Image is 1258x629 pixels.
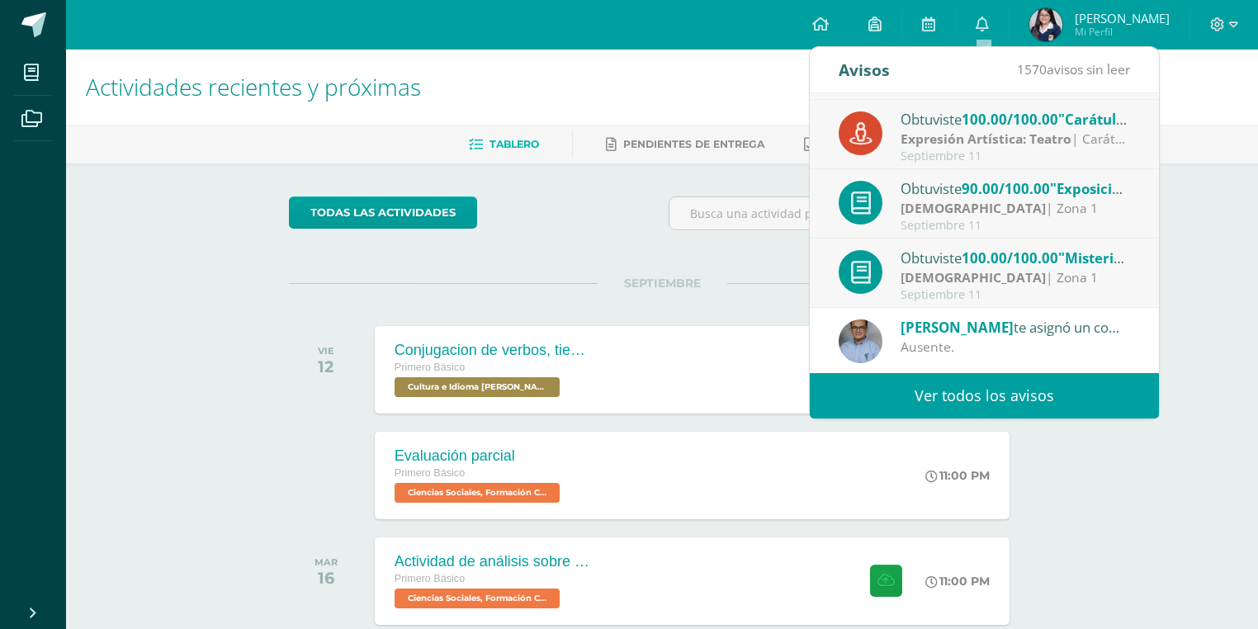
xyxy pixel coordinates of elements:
[901,149,1130,163] div: Septiembre 11
[489,138,539,150] span: Tablero
[314,568,338,588] div: 16
[901,288,1130,302] div: Septiembre 11
[395,377,560,397] span: Cultura e Idioma Maya Garífuna o Xinca 'B'
[839,47,890,92] div: Avisos
[318,357,334,376] div: 12
[1029,8,1062,41] img: 393de93c8a89279b17f83f408801ebc0.png
[901,177,1130,199] div: Obtuviste en
[1017,60,1047,78] span: 1570
[1075,25,1170,39] span: Mi Perfil
[901,199,1130,218] div: | Zona 1
[318,345,334,357] div: VIE
[901,130,1071,148] strong: Expresión Artística: Teatro
[606,131,764,158] a: Pendientes de entrega
[86,71,421,102] span: Actividades recientes y próximas
[839,319,882,363] img: c0a26e2fe6bfcdf9029544cd5cc8fd3b.png
[901,80,1130,94] div: Septiembre 11
[623,138,764,150] span: Pendientes de entrega
[1058,110,1131,129] span: "Carátula"
[314,556,338,568] div: MAR
[901,108,1130,130] div: Obtuviste en
[395,447,564,465] div: Evaluación parcial
[395,589,560,608] span: Ciencias Sociales, Formación Ciudadana e Interculturalidad 'B'
[901,318,1014,337] span: [PERSON_NAME]
[901,247,1130,268] div: Obtuviste en
[901,199,1046,217] strong: [DEMOGRAPHIC_DATA]
[901,268,1130,287] div: | Zona 1
[395,553,593,570] div: Actividad de análisis sobre Derechos Humanos
[395,467,465,479] span: Primero Básico
[901,316,1130,338] div: te asignó un comentario en 'Ensayo' para 'Educación Artística: Educación Musical'
[901,268,1046,286] strong: [DEMOGRAPHIC_DATA]
[1017,60,1130,78] span: avisos sin leer
[469,131,539,158] a: Tablero
[1075,10,1170,26] span: [PERSON_NAME]
[395,342,593,359] div: Conjugacion de verbos, tiempo pasado en Kaqchikel
[901,338,1130,357] div: Ausente.
[1058,248,1251,267] span: "Misterios [PERSON_NAME]"
[925,574,990,589] div: 11:00 PM
[925,468,990,483] div: 11:00 PM
[962,248,1058,267] span: 100.00/100.00
[395,483,560,503] span: Ciencias Sociales, Formación Ciudadana e Interculturalidad 'B'
[289,196,477,229] a: todas las Actividades
[669,197,1035,229] input: Busca una actividad próxima aquí...
[962,110,1058,129] span: 100.00/100.00
[1050,179,1186,198] span: "Exposición Grupal"
[901,219,1130,233] div: Septiembre 11
[962,179,1050,198] span: 90.00/100.00
[810,373,1159,419] a: Ver todos los avisos
[901,130,1130,149] div: | Carátula
[598,276,727,291] span: SEPTIEMBRE
[395,362,465,373] span: Primero Básico
[804,131,895,158] a: Entregadas
[395,573,465,584] span: Primero Básico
